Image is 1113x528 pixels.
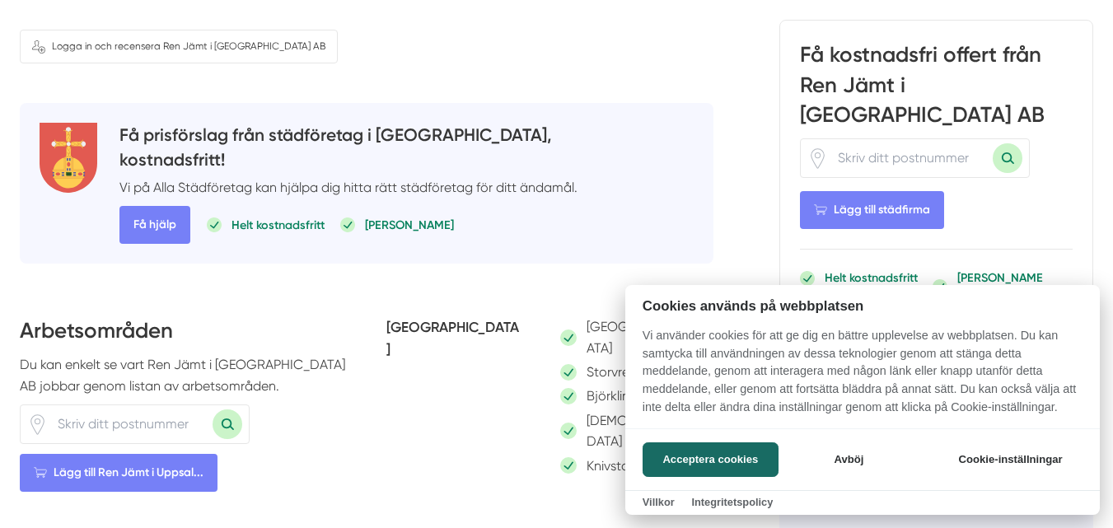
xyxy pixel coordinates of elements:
[625,327,1100,428] p: Vi använder cookies för att ge dig en bättre upplevelse av webbplatsen. Du kan samtycka till anvä...
[691,496,773,508] a: Integritetspolicy
[625,298,1100,314] h2: Cookies används på webbplatsen
[783,442,914,477] button: Avböj
[938,442,1083,477] button: Cookie-inställningar
[643,496,675,508] a: Villkor
[643,442,779,477] button: Acceptera cookies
